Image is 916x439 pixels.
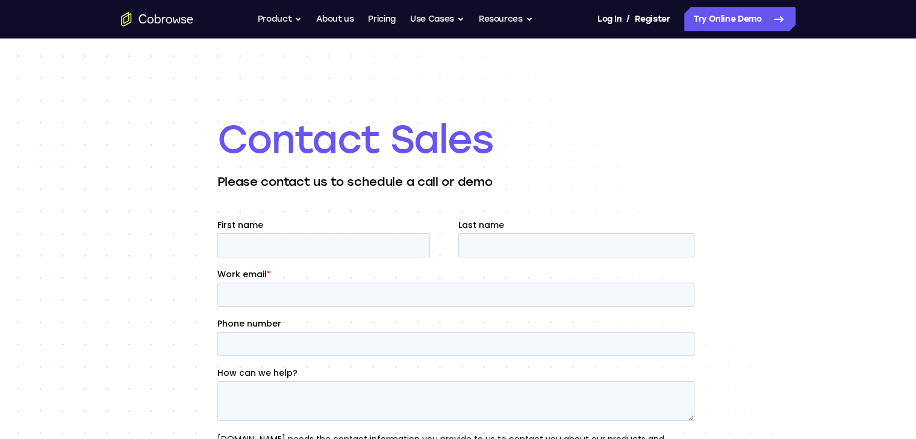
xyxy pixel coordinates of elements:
h1: Contact Sales [217,115,699,164]
button: Use Cases [410,7,464,31]
a: Pricing [368,7,396,31]
a: Register [635,7,670,31]
button: Resources [479,7,533,31]
span: / [626,12,630,26]
a: Try Online Demo [684,7,796,31]
a: About us [316,7,354,31]
button: Product [258,7,302,31]
a: Go to the home page [121,12,193,26]
a: Log In [597,7,622,31]
p: Please contact us to schedule a call or demo [217,173,699,190]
